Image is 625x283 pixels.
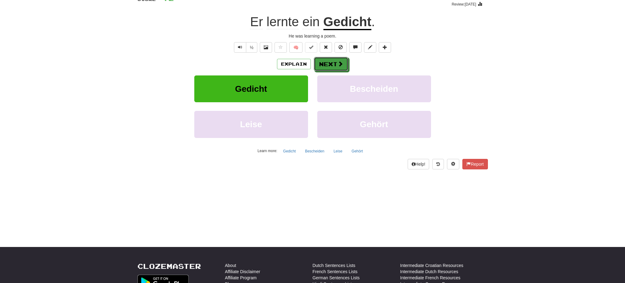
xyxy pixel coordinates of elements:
span: Er [250,14,263,29]
button: Round history (alt+y) [432,159,444,169]
button: Help! [408,159,429,169]
div: He was learning a poem. [137,33,488,39]
span: Leise [240,119,262,129]
button: Set this sentence to 100% Mastered (alt+m) [305,42,317,53]
button: Bescheiden [302,147,328,156]
small: Review: [DATE] [452,2,476,6]
button: ½ [246,42,258,53]
button: Leise [194,111,308,138]
button: Report [462,159,488,169]
small: Learn more: [258,149,277,153]
button: Gehört [317,111,431,138]
button: Add to collection (alt+a) [379,42,391,53]
button: 🧠 [289,42,303,53]
a: French Sentences Lists [313,269,358,275]
span: lernte [267,14,299,29]
button: Gehört [348,147,366,156]
button: Bescheiden [317,75,431,102]
button: Favorite sentence (alt+f) [275,42,287,53]
span: ein [303,14,320,29]
a: Affiliate Disclaimer [225,269,260,275]
button: Explain [277,59,311,69]
span: Gedicht [235,84,267,94]
button: Show image (alt+x) [260,42,272,53]
span: Bescheiden [350,84,398,94]
a: Intermediate French Resources [400,275,461,281]
button: Ignore sentence (alt+i) [334,42,347,53]
button: Next [314,57,348,71]
a: German Sentences Lists [313,275,360,281]
button: Discuss sentence (alt+u) [349,42,362,53]
a: Intermediate Dutch Resources [400,269,458,275]
button: Gedicht [280,147,299,156]
a: Dutch Sentences Lists [313,262,355,269]
a: About [225,262,236,269]
button: Reset to 0% Mastered (alt+r) [320,42,332,53]
span: Gehört [360,119,388,129]
a: Intermediate Croatian Resources [400,262,463,269]
button: Play sentence audio (ctl+space) [234,42,246,53]
span: . [371,14,375,29]
a: Clozemaster [137,262,201,270]
a: Affiliate Program [225,275,257,281]
u: Gedicht [323,14,371,30]
button: Edit sentence (alt+d) [364,42,376,53]
button: Gedicht [194,75,308,102]
div: Text-to-speech controls [233,42,258,53]
button: Leise [330,147,346,156]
